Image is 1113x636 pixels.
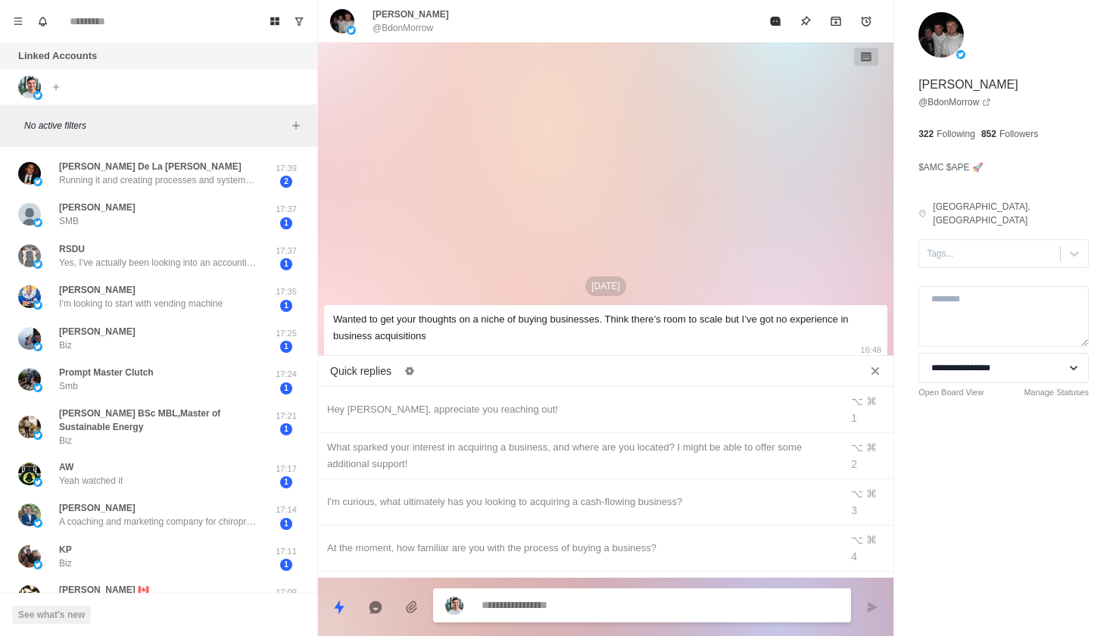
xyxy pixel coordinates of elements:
[280,382,292,394] span: 1
[327,540,831,556] div: At the moment, how familiar are you with the process of buying a business?
[330,9,354,33] img: picture
[267,203,305,216] p: 17:37
[12,606,91,624] button: See what's new
[280,217,292,229] span: 1
[18,48,97,64] p: Linked Accounts
[18,368,41,391] img: picture
[59,543,72,556] p: KP
[280,423,292,435] span: 1
[267,463,305,475] p: 17:17
[59,434,72,447] p: Biz
[18,327,41,350] img: picture
[397,592,427,622] button: Add media
[280,300,292,312] span: 1
[33,91,42,100] img: picture
[937,127,975,141] p: Following
[24,119,287,132] p: No active filters
[373,8,449,21] p: [PERSON_NAME]
[30,9,55,33] button: Notifications
[1024,386,1089,399] a: Manage Statuses
[59,556,72,570] p: Biz
[324,592,354,622] button: Quick replies
[18,463,41,485] img: picture
[59,173,256,187] p: Running it and creating processes and systems I think I can figure out on the fly
[33,177,42,186] img: picture
[956,50,965,59] img: picture
[267,410,305,422] p: 17:21
[857,592,887,622] button: Send message
[851,393,884,426] div: ⌥ ⌘ 1
[280,176,292,188] span: 2
[330,363,391,379] p: Quick replies
[933,200,1089,227] p: [GEOGRAPHIC_DATA], [GEOGRAPHIC_DATA]
[33,519,42,528] img: picture
[59,338,72,352] p: Biz
[287,117,305,135] button: Add filters
[18,585,41,608] img: picture
[267,245,305,257] p: 17:37
[33,383,42,392] img: picture
[327,439,831,472] div: What sparked your interest in acquiring a business, and where are you located? I might be able to...
[267,503,305,516] p: 17:14
[33,218,42,227] img: picture
[280,518,292,530] span: 1
[18,76,41,98] img: picture
[918,127,934,141] p: 322
[373,21,433,35] p: @BdonMorrow
[267,285,305,298] p: 17:35
[59,583,149,597] p: [PERSON_NAME] 🇨🇦
[33,342,42,351] img: picture
[918,12,964,58] img: picture
[267,162,305,175] p: 17:39
[59,242,85,256] p: RSDU
[18,503,41,526] img: picture
[6,9,30,33] button: Menu
[327,494,831,510] div: I'm curious, what ultimately has you looking to acquiring a cash-flowing business?
[851,532,884,565] div: ⌥ ⌘ 4
[18,545,41,568] img: picture
[59,214,79,228] p: SMB
[821,6,851,36] button: Archive
[861,341,882,358] p: 16:48
[585,276,626,296] p: [DATE]
[59,379,78,393] p: Smb
[18,416,41,438] img: picture
[280,258,292,270] span: 1
[59,474,123,488] p: Yeah watched it
[59,256,256,270] p: Yes, I’ve actually been looking into an accounting firm. Ideally, something that’s not entirely t...
[267,545,305,558] p: 17:11
[267,368,305,381] p: 17:24
[18,203,41,226] img: picture
[59,283,136,297] p: [PERSON_NAME]
[59,501,136,515] p: [PERSON_NAME]
[760,6,790,36] button: Mark as read
[33,260,42,269] img: picture
[999,127,1038,141] p: Followers
[267,586,305,599] p: 17:09
[18,245,41,267] img: picture
[918,76,1018,94] p: [PERSON_NAME]
[18,162,41,185] img: picture
[59,366,154,379] p: Prompt Master Clutch
[267,327,305,340] p: 17:25
[59,325,136,338] p: [PERSON_NAME]
[59,407,267,434] p: [PERSON_NAME] BSc MBL,Master of Sustainable Energy
[327,401,831,418] div: Hey [PERSON_NAME], appreciate you reaching out!
[981,127,996,141] p: 852
[18,285,41,308] img: picture
[918,386,984,399] a: Open Board View
[863,359,887,383] button: Close quick replies
[33,478,42,487] img: picture
[280,476,292,488] span: 1
[851,485,884,519] div: ⌥ ⌘ 3
[47,78,65,96] button: Add account
[397,359,422,383] button: Edit quick replies
[33,560,42,569] img: picture
[59,515,256,528] p: A coaching and marketing company for chiropractors
[851,6,881,36] button: Add reminder
[360,592,391,622] button: Reply with AI
[347,26,356,35] img: picture
[918,95,991,109] a: @BdonMorrow
[280,559,292,571] span: 1
[445,597,463,615] img: picture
